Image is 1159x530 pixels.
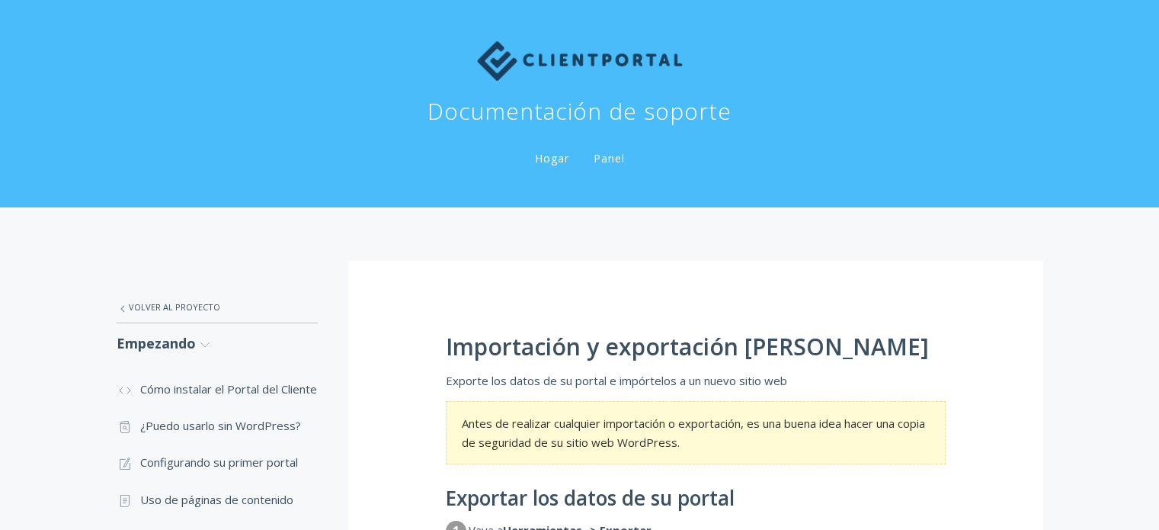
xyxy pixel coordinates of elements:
a: Configurando su primer portal [117,444,318,480]
a: Panel [591,151,628,165]
font: Cómo instalar el Portal del Cliente [140,381,317,397]
a: Empezando [117,323,318,364]
font: Documentación de soporte [427,95,732,127]
font: Panel [594,151,625,165]
font: Uso de páginas de contenido [140,492,293,507]
a: Hogar [532,151,572,165]
font: Hogar [535,151,569,165]
a: Volver al proyecto [117,291,318,323]
font: ¿Puedo usarlo sin WordPress? [140,418,301,433]
font: Volver al proyecto [129,301,220,313]
font: Configurando su primer portal [140,455,298,470]
font: Exporte los datos de su portal e impórtelos a un nuevo sitio web [446,373,787,388]
font: Antes de realizar cualquier importación o exportación, es una buena idea hacer una copia de segur... [462,416,925,449]
a: Cómo instalar el Portal del Cliente [117,371,318,407]
font: Importación y exportación [PERSON_NAME] [446,331,929,362]
a: Uso de páginas de contenido [117,481,318,518]
a: ¿Puedo usarlo sin WordPress? [117,407,318,444]
font: Exportar los datos de su portal [446,484,735,512]
font: Empezando [117,334,196,352]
